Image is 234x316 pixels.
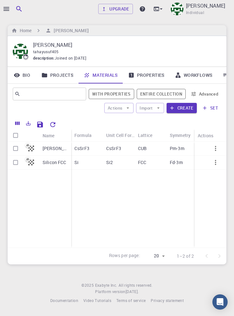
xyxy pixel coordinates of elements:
[74,159,79,166] p: Si
[104,103,134,113] button: Actions
[136,103,164,113] button: Import
[137,89,186,99] button: Entire collection
[171,3,183,15] img: Taha Yusuf
[186,2,225,10] p: [PERSON_NAME]
[195,129,226,142] div: Actions
[186,10,204,16] span: Individual
[106,129,135,141] div: Unit Cell Formula
[138,145,147,152] p: CUB
[116,298,146,303] span: Terms of service
[17,27,31,34] h6: Home
[151,298,184,303] span: Privacy statement
[12,118,23,128] button: Columns
[34,118,46,131] button: Save Explorer Settings
[123,67,170,83] a: Properties
[126,289,139,294] span: [DATE] .
[33,49,59,54] span: tahayusuf405
[109,252,140,260] p: Rows per page:
[55,55,86,61] span: Joined on [DATE]
[43,129,55,142] div: Name
[23,118,34,128] button: Export
[33,55,55,61] span: description :
[106,145,121,152] p: CsSrF3
[89,89,134,99] button: With properties
[199,103,221,113] button: set
[33,41,216,49] p: [PERSON_NAME]
[8,67,36,83] a: Bio
[106,159,113,166] p: Si2
[74,129,92,141] div: Formula
[83,298,111,304] a: Video Tutorials
[170,67,218,83] a: Workflows
[167,129,198,141] div: Symmetry
[10,27,90,34] nav: breadcrumb
[119,282,153,289] span: All rights reserved.
[43,145,68,152] p: [PERSON_NAME] F3
[43,159,66,166] p: Silicon FCC
[126,289,139,295] a: [DATE].
[143,251,167,261] div: 20
[95,289,125,295] span: Platform version
[36,67,79,83] a: Projects
[138,159,146,166] p: FCC
[51,27,88,34] h6: [PERSON_NAME]
[170,129,190,141] div: Symmetry
[83,298,111,303] span: Video Tutorials
[46,118,59,131] button: Reset Explorer Settings
[89,89,134,99] span: Show only materials with calculated properties
[81,282,95,289] span: © 2025
[167,103,197,113] button: Create
[116,298,146,304] a: Terms of service
[74,145,89,152] p: CsSrF3
[39,129,71,142] div: Name
[79,67,123,83] a: Materials
[98,4,133,14] a: Upgrade
[135,129,167,141] div: Lattice
[103,129,135,141] div: Unit Cell Formula
[71,129,103,141] div: Formula
[24,129,39,142] div: Icon
[212,294,228,310] div: Open Intercom Messenger
[137,89,186,99] span: Filter throughout whole library including sets (folders)
[170,145,184,152] p: Pm-3m
[170,159,183,166] p: Fd-3m
[50,298,78,303] span: Documentation
[151,298,184,304] a: Privacy statement
[50,298,78,304] a: Documentation
[188,89,221,99] button: Advanced
[138,129,152,141] div: Lattice
[95,282,117,289] a: Exabyte Inc.
[198,129,213,142] div: Actions
[177,253,194,259] p: 1–2 of 2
